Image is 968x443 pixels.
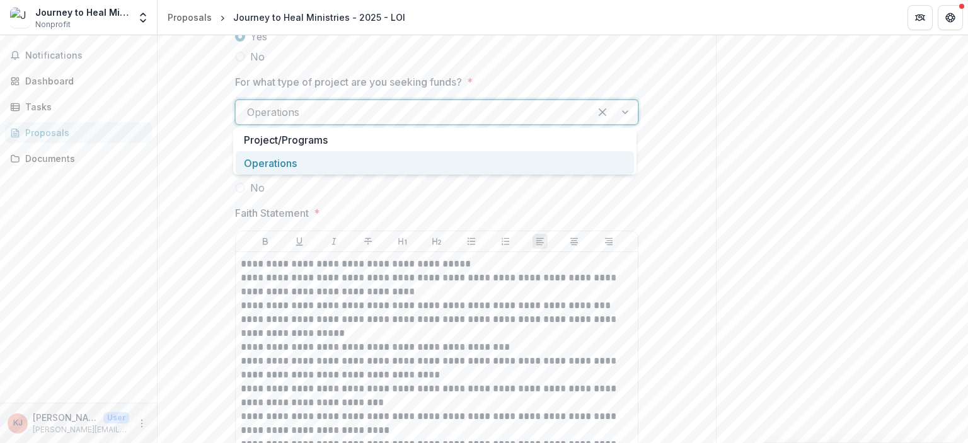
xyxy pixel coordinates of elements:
[5,122,152,143] a: Proposals
[134,5,152,30] button: Open entity switcher
[258,234,273,249] button: Bold
[235,205,309,221] p: Faith Statement
[35,19,71,30] span: Nonprofit
[163,8,217,26] a: Proposals
[250,29,267,44] span: Yes
[464,234,479,249] button: Bullet List
[33,424,129,435] p: [PERSON_NAME][EMAIL_ADDRESS][DOMAIN_NAME]
[236,128,634,151] div: Project/Programs
[233,11,405,24] div: Journey to Heal Ministries - 2025 - LOI
[5,45,152,66] button: Notifications
[533,234,548,249] button: Align Left
[168,11,212,24] div: Proposals
[567,234,582,249] button: Align Center
[236,151,634,175] div: Operations
[103,412,129,423] p: User
[35,6,129,19] div: Journey to Heal Ministries
[5,148,152,169] a: Documents
[25,126,142,139] div: Proposals
[907,5,933,30] button: Partners
[326,234,342,249] button: Italicize
[250,49,265,64] span: No
[25,50,147,61] span: Notifications
[360,234,376,249] button: Strike
[5,96,152,117] a: Tasks
[292,234,307,249] button: Underline
[592,102,613,122] div: Clear selected options
[25,74,142,88] div: Dashboard
[134,416,149,431] button: More
[235,74,462,89] p: For what type of project are you seeking funds?
[395,234,410,249] button: Heading 1
[163,8,410,26] nav: breadcrumb
[498,234,513,249] button: Ordered List
[33,411,98,424] p: [PERSON_NAME]
[250,180,265,195] span: No
[13,419,23,427] div: Kimberly Joly
[5,71,152,91] a: Dashboard
[25,152,142,165] div: Documents
[10,8,30,28] img: Journey to Heal Ministries
[429,234,444,249] button: Heading 2
[938,5,963,30] button: Get Help
[601,234,616,249] button: Align Right
[233,128,637,175] div: Select options list
[25,100,142,113] div: Tasks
